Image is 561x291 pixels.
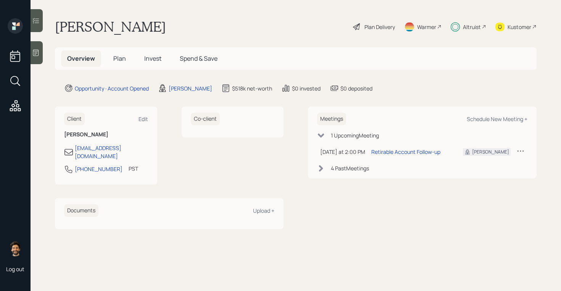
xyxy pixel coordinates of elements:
div: $0 deposited [340,84,372,92]
h6: Co-client [191,113,220,125]
h6: [PERSON_NAME] [64,131,148,138]
div: Warmer [417,23,436,31]
div: $518k net-worth [232,84,272,92]
span: Spend & Save [180,54,218,63]
div: 4 Past Meeting s [331,164,369,172]
h6: Meetings [317,113,346,125]
div: PST [129,165,138,173]
div: Edit [139,115,148,123]
div: Upload + [253,207,274,214]
div: Log out [6,265,24,273]
span: Invest [144,54,161,63]
div: Schedule New Meeting + [467,115,527,123]
div: Kustomer [508,23,531,31]
h1: [PERSON_NAME] [55,18,166,35]
span: Overview [67,54,95,63]
div: Opportunity · Account Opened [75,84,149,92]
img: eric-schwartz-headshot.png [8,241,23,256]
h6: Documents [64,204,98,217]
span: Plan [113,54,126,63]
div: [EMAIL_ADDRESS][DOMAIN_NAME] [75,144,148,160]
h6: Client [64,113,85,125]
div: Plan Delivery [364,23,395,31]
div: [PERSON_NAME] [169,84,212,92]
div: Altruist [463,23,481,31]
div: [PHONE_NUMBER] [75,165,123,173]
div: $0 invested [292,84,321,92]
div: [DATE] at 2:00 PM [320,148,365,156]
div: [PERSON_NAME] [472,149,509,155]
div: Retirable Account Follow-up [371,148,440,156]
div: 1 Upcoming Meeting [331,131,379,139]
